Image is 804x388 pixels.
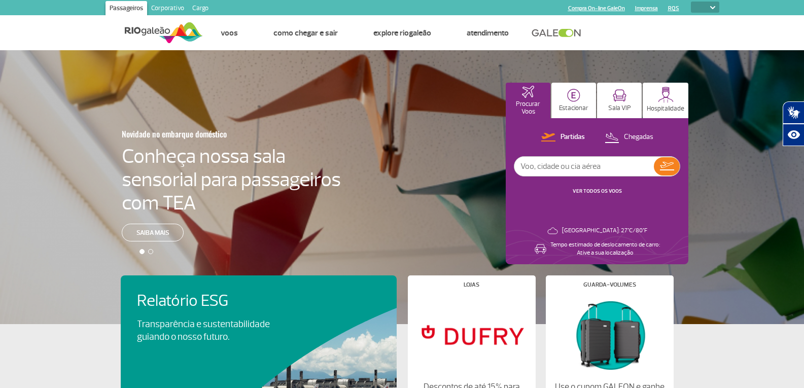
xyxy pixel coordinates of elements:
h4: Relatório ESG [137,292,298,310]
p: [GEOGRAPHIC_DATA]: 27°C/80°F [562,227,647,235]
button: Abrir recursos assistivos. [783,124,804,146]
a: Atendimento [467,28,509,38]
img: airplaneHomeActive.svg [522,86,534,98]
a: Como chegar e sair [273,28,338,38]
a: Explore RIOgaleão [373,28,431,38]
p: Transparência e sustentabilidade guiando o nosso futuro. [137,318,281,343]
a: Passageiros [106,1,147,17]
img: Guarda-volumes [554,296,665,374]
a: Cargo [188,1,213,17]
a: VER TODOS OS VOOS [573,188,622,194]
a: Imprensa [635,5,658,12]
input: Voo, cidade ou cia aérea [514,157,654,176]
button: Sala VIP [597,83,642,118]
h4: Conheça nossa sala sensorial para passageiros com TEA [122,145,341,215]
a: Corporativo [147,1,188,17]
p: Chegadas [624,132,653,142]
p: Sala VIP [608,104,631,112]
h3: Novidade no embarque doméstico [122,123,291,145]
h4: Guarda-volumes [583,282,636,288]
p: Estacionar [559,104,588,112]
a: Saiba mais [122,224,184,241]
p: Hospitalidade [647,105,684,113]
p: Partidas [561,132,585,142]
button: Partidas [538,131,588,144]
button: Hospitalidade [643,83,688,118]
img: Lojas [416,296,527,374]
img: hospitality.svg [658,87,674,102]
div: Plugin de acessibilidade da Hand Talk. [783,101,804,146]
img: carParkingHome.svg [567,89,580,102]
a: Compra On-line GaleOn [568,5,625,12]
h4: Lojas [464,282,479,288]
a: Voos [221,28,238,38]
button: Estacionar [551,83,596,118]
a: RQS [668,5,679,12]
button: Chegadas [602,131,656,144]
img: vipRoom.svg [613,89,626,102]
button: Abrir tradutor de língua de sinais. [783,101,804,124]
p: Procurar Voos [511,100,545,116]
p: Tempo estimado de deslocamento de carro: Ative a sua localização [550,241,660,257]
button: Procurar Voos [506,83,550,118]
a: Relatório ESGTransparência e sustentabilidade guiando o nosso futuro. [137,292,380,343]
button: VER TODOS OS VOOS [570,187,625,195]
